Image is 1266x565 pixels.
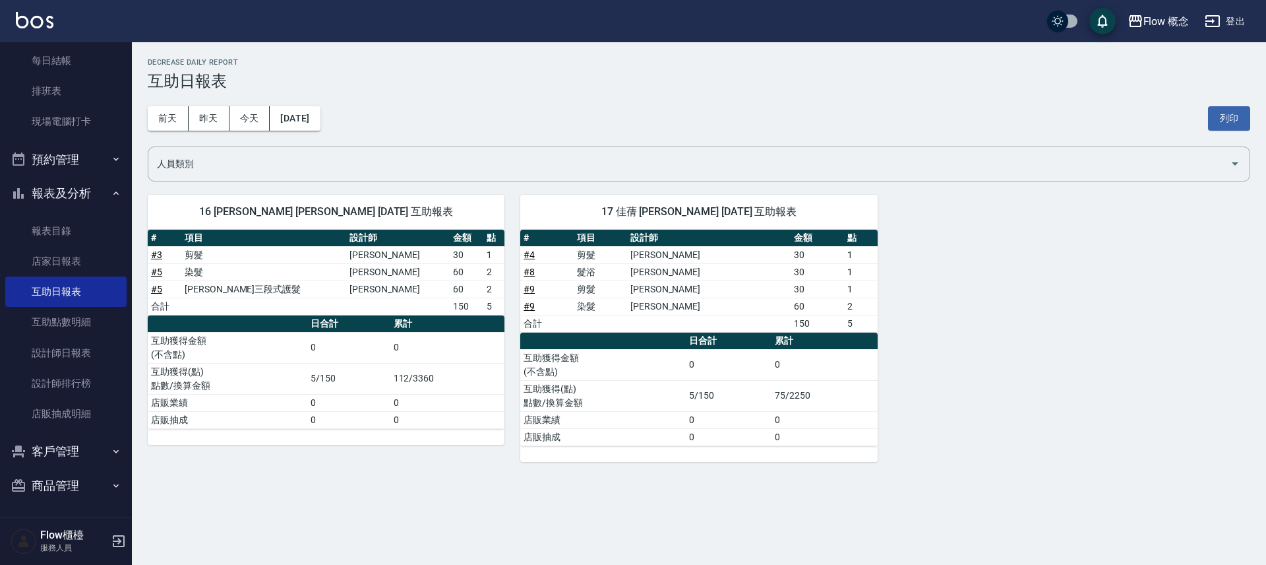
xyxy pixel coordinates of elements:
[450,281,483,298] td: 60
[791,230,844,247] th: 金額
[154,152,1224,176] input: 人員名稱
[574,281,627,298] td: 剪髮
[40,542,107,554] p: 服務人員
[148,411,307,428] td: 店販抽成
[307,332,390,363] td: 0
[346,230,450,247] th: 設計師
[771,333,877,350] th: 累計
[181,246,346,263] td: 剪髮
[390,332,505,363] td: 0
[1122,8,1195,35] button: Flow 概念
[1089,8,1116,34] button: save
[627,263,791,281] td: [PERSON_NAME]
[844,246,878,263] td: 1
[520,380,686,411] td: 互助獲得(點) 點數/換算金額
[686,380,771,411] td: 5/150
[307,394,390,411] td: 0
[5,434,127,469] button: 客戶管理
[791,263,844,281] td: 30
[181,281,346,298] td: [PERSON_NAME]三段式護髮
[5,106,127,137] a: 現場電腦打卡
[627,281,791,298] td: [PERSON_NAME]
[5,46,127,76] a: 每日結帳
[5,143,127,177] button: 預約管理
[771,349,877,380] td: 0
[520,428,686,446] td: 店販抽成
[844,298,878,315] td: 2
[189,106,229,131] button: 昨天
[771,428,877,446] td: 0
[151,267,162,277] a: #5
[844,263,878,281] td: 1
[5,76,127,106] a: 排班表
[686,428,771,446] td: 0
[574,263,627,281] td: 髮浴
[791,246,844,263] td: 30
[307,316,390,333] th: 日合計
[524,284,535,294] a: #9
[390,316,505,333] th: 累計
[148,230,181,247] th: #
[11,528,37,554] img: Person
[40,529,107,542] h5: Flow櫃檯
[627,230,791,247] th: 設計師
[148,316,504,429] table: a dense table
[791,281,844,298] td: 30
[771,411,877,428] td: 0
[148,58,1250,67] h2: Decrease Daily Report
[390,394,505,411] td: 0
[181,263,346,281] td: 染髮
[1143,13,1190,30] div: Flow 概念
[148,298,181,315] td: 合計
[151,284,162,294] a: #5
[181,230,346,247] th: 項目
[5,246,127,277] a: 店家日報表
[520,315,574,332] td: 合計
[520,230,574,247] th: #
[346,246,450,263] td: [PERSON_NAME]
[524,249,535,260] a: #4
[5,469,127,503] button: 商品管理
[5,277,127,307] a: 互助日報表
[5,399,127,429] a: 店販抽成明細
[1208,106,1250,131] button: 列印
[390,363,505,394] td: 112/3360
[1224,153,1246,174] button: Open
[16,12,53,28] img: Logo
[483,281,504,298] td: 2
[148,363,307,394] td: 互助獲得(點) 點數/換算金額
[686,333,771,350] th: 日合計
[483,246,504,263] td: 1
[148,394,307,411] td: 店販業績
[574,246,627,263] td: 剪髮
[5,368,127,399] a: 設計師排行榜
[844,315,878,332] td: 5
[346,281,450,298] td: [PERSON_NAME]
[151,249,162,260] a: #3
[148,332,307,363] td: 互助獲得金額 (不含點)
[483,230,504,247] th: 點
[483,298,504,315] td: 5
[574,230,627,247] th: 項目
[5,307,127,337] a: 互助點數明細
[524,301,535,312] a: #9
[148,230,504,316] table: a dense table
[520,411,686,428] td: 店販業績
[229,106,270,131] button: 今天
[450,230,483,247] th: 金額
[627,246,791,263] td: [PERSON_NAME]
[5,338,127,368] a: 設計師日報表
[574,298,627,315] td: 染髮
[686,411,771,428] td: 0
[520,230,877,333] table: a dense table
[390,411,505,428] td: 0
[5,176,127,211] button: 報表及分析
[686,349,771,380] td: 0
[1199,9,1250,34] button: 登出
[5,216,127,246] a: 報表目錄
[307,363,390,394] td: 5/150
[148,106,189,131] button: 前天
[270,106,320,131] button: [DATE]
[771,380,877,411] td: 75/2250
[627,298,791,315] td: [PERSON_NAME]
